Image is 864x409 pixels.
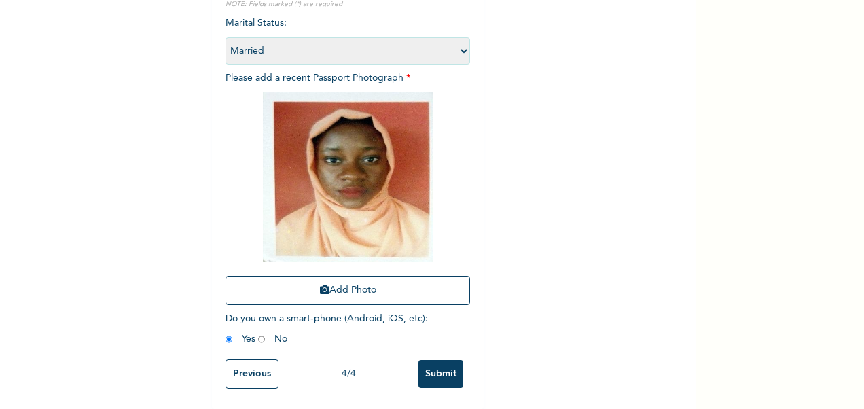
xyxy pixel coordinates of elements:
[226,314,428,344] span: Do you own a smart-phone (Android, iOS, etc) : Yes No
[226,276,470,305] button: Add Photo
[418,360,463,388] input: Submit
[263,92,433,262] img: Crop
[226,18,470,56] span: Marital Status :
[278,367,418,381] div: 4 / 4
[226,359,278,389] input: Previous
[226,73,470,312] span: Please add a recent Passport Photograph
